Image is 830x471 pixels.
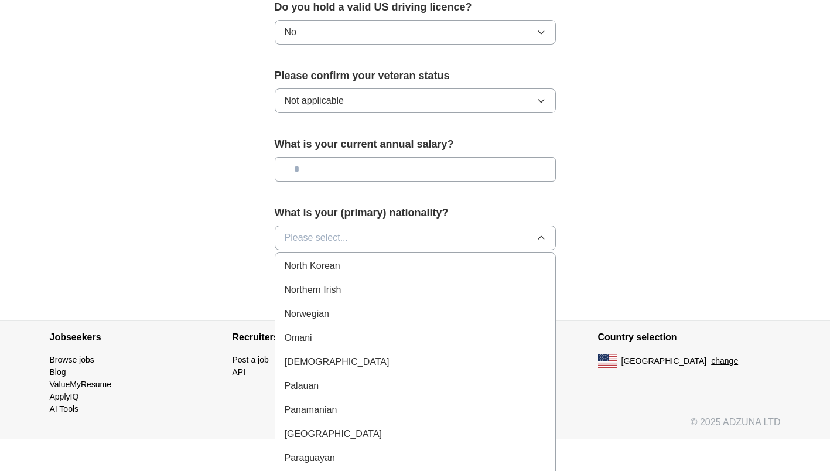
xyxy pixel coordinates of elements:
[233,355,269,364] a: Post a job
[285,283,341,297] span: Northern Irish
[285,451,335,465] span: Paraguayan
[285,94,344,108] span: Not applicable
[598,354,617,368] img: US flag
[50,392,79,401] a: ApplyIQ
[50,404,79,414] a: AI Tools
[285,25,296,39] span: No
[285,403,337,417] span: Panamanian
[275,88,556,113] button: Not applicable
[50,355,94,364] a: Browse jobs
[285,427,382,441] span: [GEOGRAPHIC_DATA]
[233,367,246,377] a: API
[285,231,349,245] span: Please select...
[285,307,329,321] span: Norwegian
[275,136,556,152] label: What is your current annual salary?
[275,205,556,221] label: What is your (primary) nationality?
[40,415,790,439] div: © 2025 ADZUNA LTD
[285,331,312,345] span: Omani
[711,355,738,367] button: change
[285,259,340,273] span: North Korean
[285,355,390,369] span: [DEMOGRAPHIC_DATA]
[275,20,556,45] button: No
[598,321,781,354] h4: Country selection
[50,380,112,389] a: ValueMyResume
[275,68,556,84] label: Please confirm your veteran status
[285,379,319,393] span: Palauan
[621,355,707,367] span: [GEOGRAPHIC_DATA]
[50,367,66,377] a: Blog
[275,226,556,250] button: Please select...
